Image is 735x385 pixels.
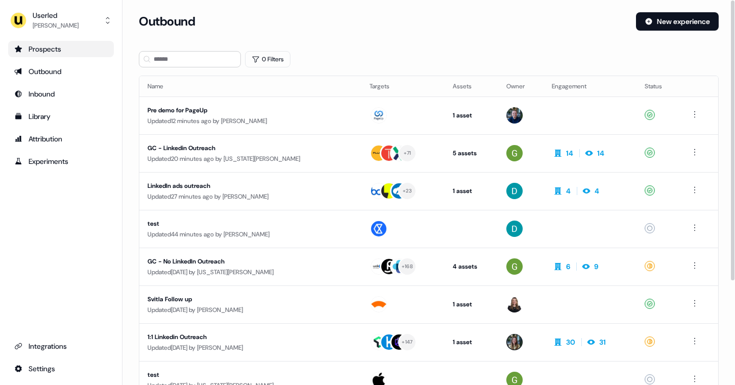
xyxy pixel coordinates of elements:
div: GC - No LinkedIn Outreach [148,256,331,267]
div: 1 asset [453,299,490,309]
a: Go to templates [8,108,114,125]
img: James [506,107,523,124]
div: test [148,370,331,380]
a: Go to Inbound [8,86,114,102]
div: 1 asset [453,110,490,121]
img: David [506,183,523,199]
div: Updated 12 minutes ago by [PERSON_NAME] [148,116,353,126]
img: Charlotte [506,334,523,350]
img: Geneviève [506,296,523,312]
a: Go to attribution [8,131,114,147]
div: LinkedIn ads outreach [148,181,331,191]
div: test [148,219,331,229]
a: Go to outbound experience [8,63,114,80]
div: + 23 [403,186,412,196]
div: Settings [14,364,108,374]
div: Inbound [14,89,108,99]
div: Updated 20 minutes ago by [US_STATE][PERSON_NAME] [148,154,353,164]
div: Integrations [14,341,108,351]
th: Owner [498,76,544,97]
div: Updated [DATE] by [PERSON_NAME] [148,305,353,315]
div: 6 [566,261,570,272]
div: Experiments [14,156,108,166]
div: Pre demo for PageUp [148,105,331,115]
div: 4 [595,186,599,196]
div: [PERSON_NAME] [33,20,79,31]
div: 1 asset [453,186,490,196]
div: Outbound [14,66,108,77]
div: GC - Linkedin Outreach [148,143,331,153]
img: Georgia [506,145,523,161]
a: Go to integrations [8,338,114,354]
div: 31 [599,337,606,347]
div: + 71 [404,149,411,158]
div: + 168 [402,262,413,271]
a: Go to integrations [8,360,114,377]
a: Go to experiments [8,153,114,170]
div: 1:1 Linkedin Outreach [148,332,331,342]
div: Updated 27 minutes ago by [PERSON_NAME] [148,191,353,202]
button: Userled[PERSON_NAME] [8,8,114,33]
div: 14 [597,148,604,158]
div: 4 [566,186,571,196]
div: 5 assets [453,148,490,158]
div: Prospects [14,44,108,54]
div: + 147 [402,338,412,347]
div: Updated 44 minutes ago by [PERSON_NAME] [148,229,353,239]
div: 14 [566,148,573,158]
th: Status [636,76,681,97]
div: Attribution [14,134,108,144]
div: 4 assets [453,261,490,272]
div: 1 asset [453,337,490,347]
div: Userled [33,10,79,20]
img: Georgia [506,258,523,275]
div: Library [14,111,108,122]
div: Updated [DATE] by [PERSON_NAME] [148,343,353,353]
th: Engagement [544,76,636,97]
h3: Outbound [139,14,195,29]
img: David [506,221,523,237]
div: 9 [594,261,598,272]
button: New experience [636,12,719,31]
button: 0 Filters [245,51,290,67]
th: Name [139,76,361,97]
div: Svitla Follow up [148,294,331,304]
th: Targets [361,76,445,97]
th: Assets [445,76,498,97]
div: 30 [566,337,575,347]
div: Updated [DATE] by [US_STATE][PERSON_NAME] [148,267,353,277]
a: Go to prospects [8,41,114,57]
